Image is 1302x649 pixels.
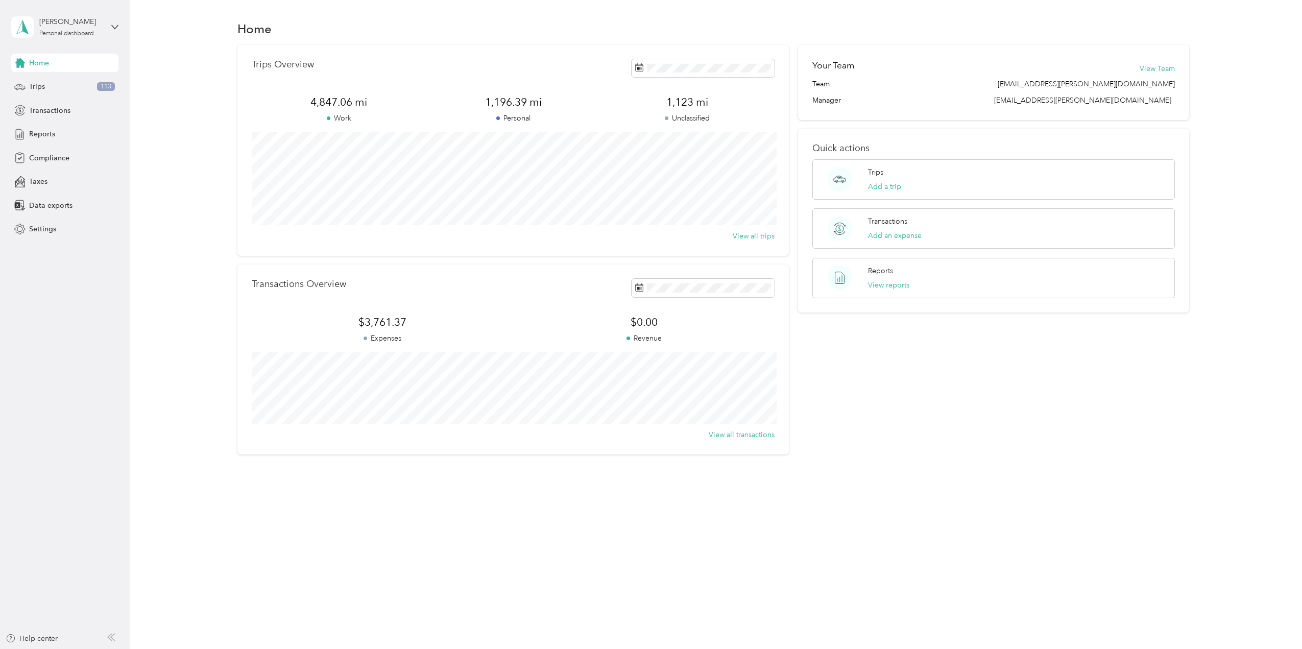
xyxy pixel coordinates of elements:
span: 1,123 mi [600,95,775,109]
p: Trips Overview [252,59,314,70]
span: Transactions [29,105,70,116]
span: Home [29,58,49,68]
div: [PERSON_NAME] [39,16,103,27]
span: [EMAIL_ADDRESS][PERSON_NAME][DOMAIN_NAME] [998,79,1175,89]
p: Trips [868,167,883,178]
p: Work [252,113,426,124]
span: Reports [29,129,55,139]
p: Reports [868,266,893,276]
span: $0.00 [513,315,775,329]
p: Transactions Overview [252,279,346,290]
button: Add a trip [868,181,901,192]
p: Revenue [513,333,775,344]
button: Help center [6,633,58,644]
p: Expenses [252,333,513,344]
iframe: Everlance-gr Chat Button Frame [1245,592,1302,649]
button: Add an expense [868,230,922,241]
p: Personal [426,113,600,124]
span: 1,196.39 mi [426,95,600,109]
span: 113 [97,82,115,91]
span: Manager [812,95,841,106]
span: Data exports [29,200,73,211]
span: Taxes [29,176,47,187]
span: Settings [29,224,56,234]
p: Quick actions [812,143,1175,154]
div: Personal dashboard [39,31,94,37]
button: View all trips [733,231,775,242]
button: View reports [868,280,909,291]
button: View Team [1140,63,1175,74]
span: 4,847.06 mi [252,95,426,109]
span: $3,761.37 [252,315,513,329]
span: Team [812,79,830,89]
p: Unclassified [600,113,775,124]
p: Transactions [868,216,907,227]
span: [EMAIL_ADDRESS][PERSON_NAME][DOMAIN_NAME] [994,96,1171,105]
h1: Home [237,23,272,34]
h2: Your Team [812,59,854,72]
button: View all transactions [709,429,775,440]
span: Compliance [29,153,69,163]
span: Trips [29,81,45,92]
